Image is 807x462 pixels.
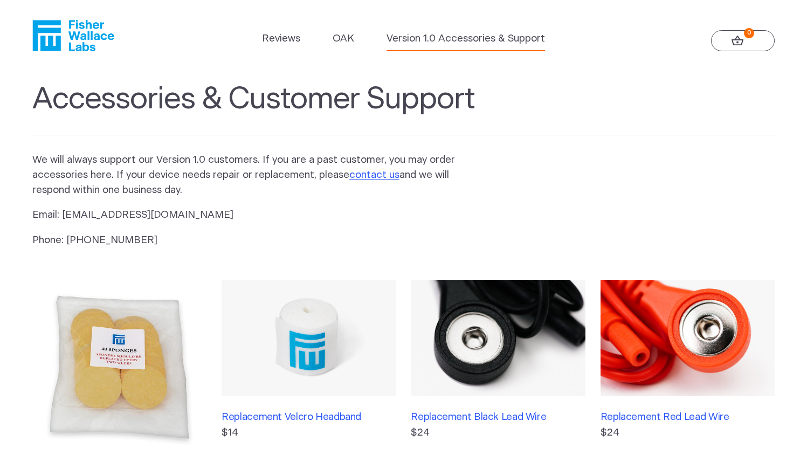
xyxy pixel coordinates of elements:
[32,233,472,248] p: Phone: [PHONE_NUMBER]
[333,31,354,46] a: OAK
[32,208,472,223] p: Email: [EMAIL_ADDRESS][DOMAIN_NAME]
[601,280,775,396] img: Replacement Red Lead Wire
[222,280,396,396] img: Replacement Velcro Headband
[601,425,775,440] p: $24
[711,30,775,52] a: 0
[387,31,545,46] a: Version 1.0 Accessories & Support
[262,31,300,46] a: Reviews
[222,411,396,423] h3: Replacement Velcro Headband
[411,280,585,396] img: Replacement Black Lead Wire
[32,20,114,51] a: Fisher Wallace
[601,411,775,423] h3: Replacement Red Lead Wire
[411,411,585,423] h3: Replacement Black Lead Wire
[411,425,585,440] p: $24
[222,425,396,440] p: $14
[32,153,472,198] p: We will always support our Version 1.0 customers. If you are a past customer, you may order acces...
[32,280,206,454] img: Extra Fisher Wallace Sponges (48 pack)
[349,170,399,180] a: contact us
[32,81,775,135] h1: Accessories & Customer Support
[744,28,754,38] strong: 0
